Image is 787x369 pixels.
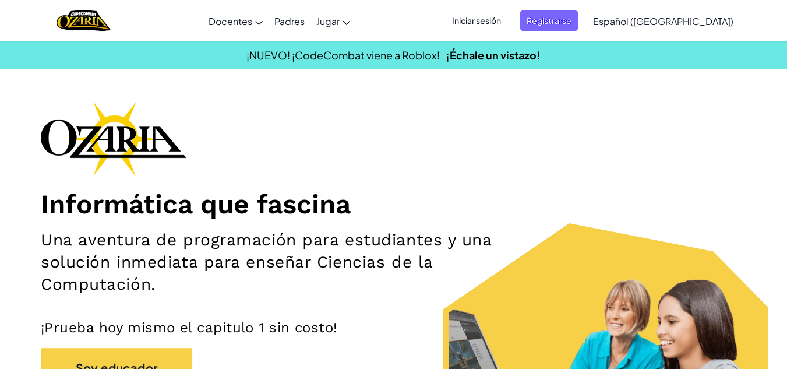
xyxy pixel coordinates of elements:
[57,9,111,33] a: Logotipo de Ozaria de CodeCombat
[41,230,492,294] font: Una aventura de programación para estudiantes y una solución inmediata para enseñar Ciencias de l...
[310,5,356,37] a: Jugar
[209,15,252,27] font: Docentes
[593,15,733,27] font: Español ([GEOGRAPHIC_DATA])
[527,15,571,26] font: Registrarse
[446,48,541,62] a: ¡Échale un vistazo!
[445,10,508,31] button: Iniciar sesión
[520,10,578,31] button: Registrarse
[41,319,338,336] font: ¡Prueba hoy mismo el capítulo 1 sin costo!
[452,15,501,26] font: Iniciar sesión
[269,5,310,37] a: Padres
[316,15,340,27] font: Jugar
[246,48,440,62] font: ¡NUEVO! ¡CodeCombat viene a Roblox!
[587,5,739,37] a: Español ([GEOGRAPHIC_DATA])
[57,9,111,33] img: Hogar
[41,188,351,220] font: Informática que fascina
[203,5,269,37] a: Docentes
[274,15,305,27] font: Padres
[41,101,186,176] img: Logotipo de la marca Ozaria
